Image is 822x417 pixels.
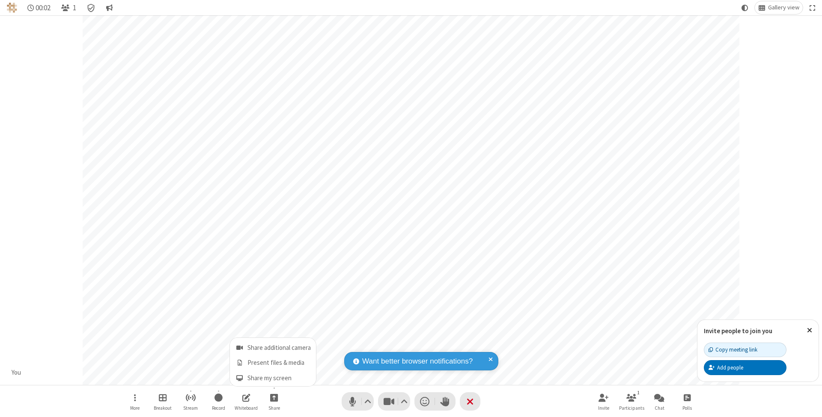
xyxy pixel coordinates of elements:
img: QA Selenium DO NOT DELETE OR CHANGE [7,3,17,13]
button: Fullscreen [806,1,819,14]
span: Present files & media [247,359,311,367]
button: Video setting [399,392,410,411]
button: Open participant list [57,1,80,14]
button: Open chat [646,389,672,414]
button: Open poll [674,389,700,414]
div: 1 [635,389,642,396]
span: Polls [682,405,692,411]
div: Meeting details Encryption enabled [83,1,99,14]
button: Open participant list [619,389,644,414]
button: Add people [704,360,786,375]
button: Raise hand [435,392,456,411]
button: Conversation [102,1,116,14]
button: Present files & media [230,355,316,370]
button: Start streaming [178,389,203,414]
div: Copy meeting link [709,346,757,354]
label: Invite people to join you [704,327,772,335]
button: Open menu [261,389,287,414]
span: 00:02 [36,4,51,12]
button: Copy meeting link [704,343,786,357]
button: Share my screen [230,370,316,386]
div: Timer [24,1,54,14]
button: Send a reaction [414,392,435,411]
button: Invite participants (⌘+Shift+I) [591,389,616,414]
span: More [130,405,140,411]
button: Mute (⌘+Shift+A) [342,392,374,411]
button: Close popover [801,320,819,341]
button: Using system theme [738,1,752,14]
span: Whiteboard [235,405,258,411]
button: Manage Breakout Rooms [150,389,176,414]
button: Open menu [122,389,148,414]
span: Share additional camera [247,344,311,352]
div: You [9,368,24,378]
button: Share additional camera [230,338,316,355]
button: Change layout [755,1,803,14]
span: Breakout [154,405,172,411]
span: Gallery view [768,4,799,11]
span: Invite [598,405,609,411]
span: Want better browser notifications? [362,356,473,367]
span: Share [268,405,280,411]
button: End or leave meeting [460,392,480,411]
span: Share my screen [247,375,311,382]
span: 1 [73,4,76,12]
span: Record [212,405,225,411]
span: Stream [183,405,198,411]
button: Open shared whiteboard [233,389,259,414]
span: Participants [619,405,644,411]
span: Chat [655,405,664,411]
button: Audio settings [362,392,374,411]
button: Stop video (⌘+Shift+V) [378,392,410,411]
button: Start recording [205,389,231,414]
